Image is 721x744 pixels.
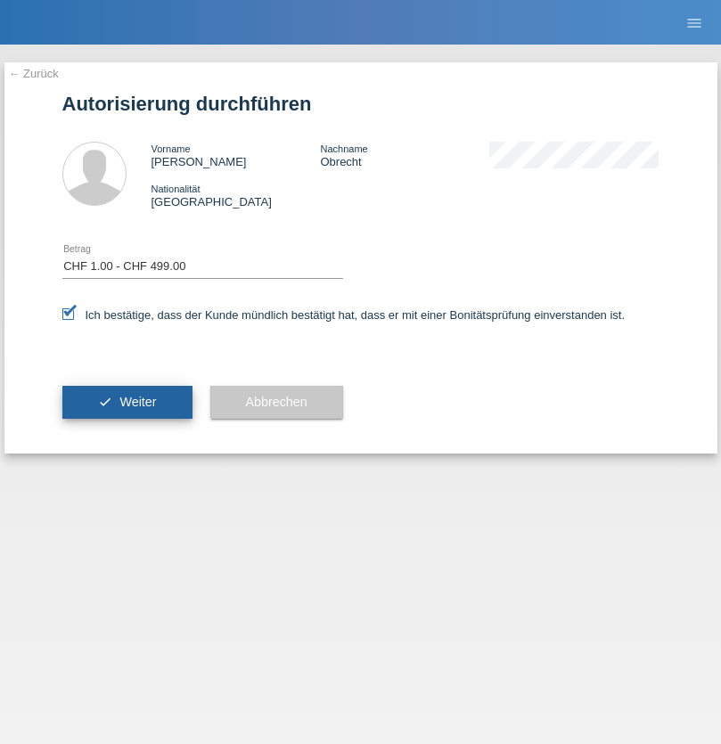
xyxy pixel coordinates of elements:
[62,93,660,115] h1: Autorisierung durchführen
[152,142,321,168] div: [PERSON_NAME]
[152,143,191,154] span: Vorname
[210,386,343,420] button: Abbrechen
[152,184,201,194] span: Nationalität
[320,142,489,168] div: Obrecht
[62,308,626,322] label: Ich bestätige, dass der Kunde mündlich bestätigt hat, dass er mit einer Bonitätsprüfung einversta...
[685,14,703,32] i: menu
[62,386,193,420] button: check Weiter
[246,395,307,409] span: Abbrechen
[98,395,112,409] i: check
[9,67,59,80] a: ← Zurück
[152,182,321,208] div: [GEOGRAPHIC_DATA]
[119,395,156,409] span: Weiter
[320,143,367,154] span: Nachname
[676,17,712,28] a: menu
